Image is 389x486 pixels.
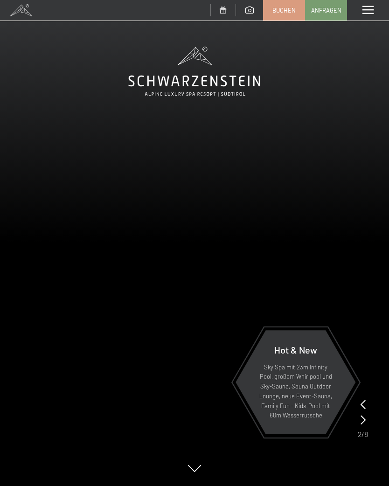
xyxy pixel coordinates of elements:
a: Hot & New Sky Spa mit 23m Infinity Pool, großem Whirlpool und Sky-Sauna, Sauna Outdoor Lounge, ne... [235,330,356,435]
p: Sky Spa mit 23m Infinity Pool, großem Whirlpool und Sky-Sauna, Sauna Outdoor Lounge, neue Event-S... [258,362,333,421]
a: Anfragen [306,0,347,20]
span: Anfragen [311,6,341,14]
span: 2 [358,429,361,439]
span: Hot & New [274,344,317,355]
span: 8 [364,429,368,439]
span: / [361,429,364,439]
a: Buchen [264,0,305,20]
span: Buchen [272,6,296,14]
